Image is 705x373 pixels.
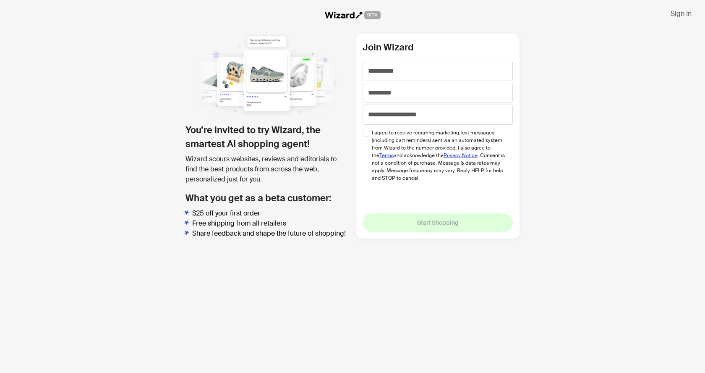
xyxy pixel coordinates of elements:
button: Sign In [664,7,698,20]
span: I agree to receive recurring marketing text messages (including cart reminders) sent via an autom... [372,129,507,182]
h1: You’re invited to try Wizard, the smartest AI shopping agent! [185,123,349,151]
span: Sign In [671,9,692,18]
li: $25 off your first order [192,208,349,218]
a: Privacy Notice [444,152,478,159]
a: Terms [379,152,394,159]
h2: What you get as a beta customer: [185,191,349,205]
h2: Join Wizard [363,40,513,54]
li: Free shipping from all retailers [192,218,349,229]
button: Start Shopping [363,213,513,232]
div: Wizard scours websites, reviews and editorials to find the best products from across the web, per... [185,154,349,184]
span: BETA [364,11,381,19]
li: Share feedback and shape the future of shopping! [192,229,349,239]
